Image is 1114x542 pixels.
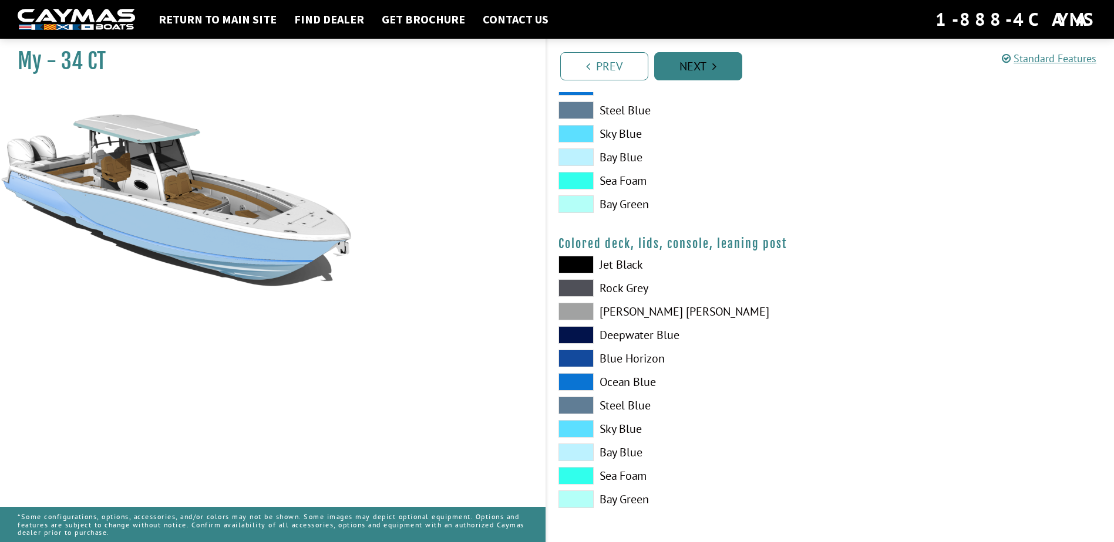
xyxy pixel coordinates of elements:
[288,12,370,27] a: Find Dealer
[558,303,819,320] label: [PERSON_NAME] [PERSON_NAME]
[18,507,528,542] p: *Some configurations, options, accessories, and/or colors may not be shown. Some images may depic...
[558,172,819,189] label: Sea Foam
[558,443,819,461] label: Bay Blue
[558,256,819,273] label: Jet Black
[376,12,471,27] a: Get Brochure
[558,350,819,367] label: Blue Horizon
[558,420,819,438] label: Sky Blue
[1002,52,1096,65] a: Standard Features
[558,279,819,297] label: Rock Grey
[558,236,1103,251] h4: Colored deck, lids, console, leaning post
[558,490,819,508] label: Bay Green
[560,52,648,80] a: Prev
[558,148,819,166] label: Bay Blue
[558,101,819,119] label: Steel Blue
[477,12,554,27] a: Contact Us
[153,12,282,27] a: Return to main site
[558,373,819,391] label: Ocean Blue
[558,397,819,414] label: Steel Blue
[558,467,819,485] label: Sea Foam
[18,9,135,31] img: white-logo-c9c8dbefe5ff5ceceb0f0178aa75bf4bb51f6bca0971e226c86eb53dfe498488.png
[935,6,1096,32] div: 1-888-4CAYMAS
[18,48,516,74] h1: My - 34 CT
[558,125,819,143] label: Sky Blue
[558,195,819,213] label: Bay Green
[654,52,742,80] a: Next
[558,326,819,344] label: Deepwater Blue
